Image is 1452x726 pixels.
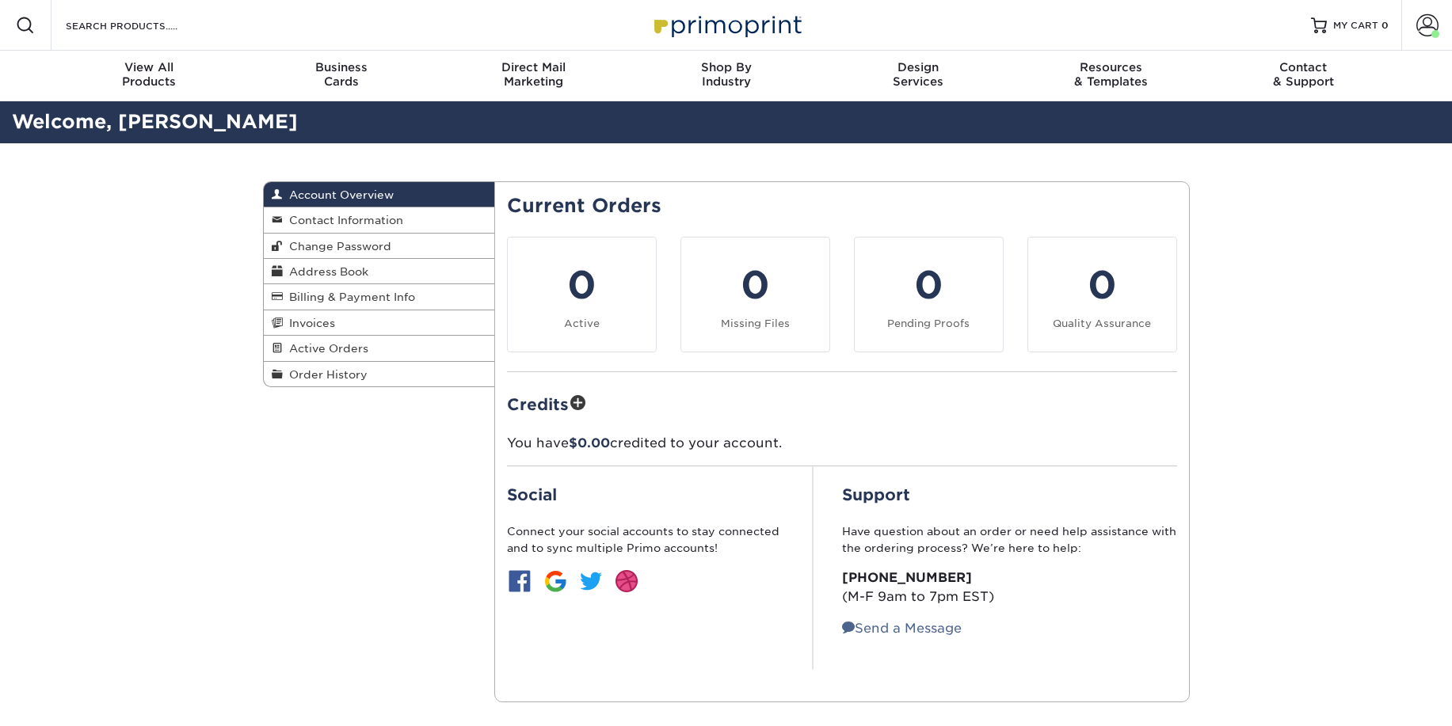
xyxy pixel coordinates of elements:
span: $0.00 [569,435,610,450]
p: Connect your social accounts to stay connected and to sync multiple Primo accounts! [507,523,784,556]
img: btn-google.jpg [543,568,568,594]
p: You have credited to your account. [507,434,1177,453]
a: Contact& Support [1207,51,1400,101]
a: 0 Quality Assurance [1027,237,1177,352]
p: Have question about an order or need help assistance with the ordering process? We’re here to help: [842,523,1177,556]
a: Resources& Templates [1015,51,1207,101]
span: Direct Mail [437,60,630,74]
span: Order History [283,368,368,381]
span: Address Book [283,265,368,278]
span: Business [245,60,437,74]
h2: Social [507,485,784,504]
div: Cards [245,60,437,89]
img: btn-twitter.jpg [578,568,604,594]
div: & Support [1207,60,1400,89]
div: Products [53,60,246,89]
div: 0 [1038,257,1167,314]
a: Send a Message [842,621,962,636]
span: Shop By [630,60,822,74]
small: Active [564,317,600,329]
a: Account Overview [264,182,495,207]
a: 0 Pending Proofs [854,237,1004,352]
a: Address Book [264,259,495,284]
a: DesignServices [822,51,1015,101]
span: Resources [1015,60,1207,74]
div: 0 [517,257,646,314]
small: Missing Files [721,317,790,329]
h2: Credits [507,391,1177,416]
span: Active Orders [283,342,368,355]
strong: [PHONE_NUMBER] [842,570,972,585]
span: Contact Information [283,214,403,226]
a: BusinessCards [245,51,437,101]
img: Primoprint [647,8,806,42]
span: Billing & Payment Info [283,291,415,303]
div: 0 [691,257,820,314]
a: 0 Active [507,237,657,352]
a: Active Orders [264,336,495,361]
a: Billing & Payment Info [264,284,495,310]
span: Invoices [283,317,335,329]
span: Design [822,60,1015,74]
small: Pending Proofs [887,317,970,329]
a: Change Password [264,234,495,259]
a: Invoices [264,310,495,336]
span: Change Password [283,240,391,253]
span: Account Overview [283,188,394,201]
span: 0 [1381,20,1389,31]
span: Contact [1207,60,1400,74]
span: MY CART [1333,19,1378,32]
a: Direct MailMarketing [437,51,630,101]
p: (M-F 9am to 7pm EST) [842,568,1177,606]
img: btn-facebook.jpg [507,568,532,594]
div: & Templates [1015,60,1207,89]
img: btn-dribbble.jpg [614,568,639,594]
iframe: Google Customer Reviews [4,678,135,720]
a: Contact Information [264,207,495,233]
h2: Current Orders [507,195,1177,218]
div: Services [822,60,1015,89]
h2: Support [842,485,1177,504]
div: Industry [630,60,822,89]
a: Shop ByIndustry [630,51,822,101]
div: 0 [864,257,993,314]
div: Marketing [437,60,630,89]
span: View All [53,60,246,74]
small: Quality Assurance [1053,317,1151,329]
input: SEARCH PRODUCTS..... [64,16,219,35]
a: 0 Missing Files [680,237,830,352]
a: Order History [264,362,495,386]
a: View AllProducts [53,51,246,101]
